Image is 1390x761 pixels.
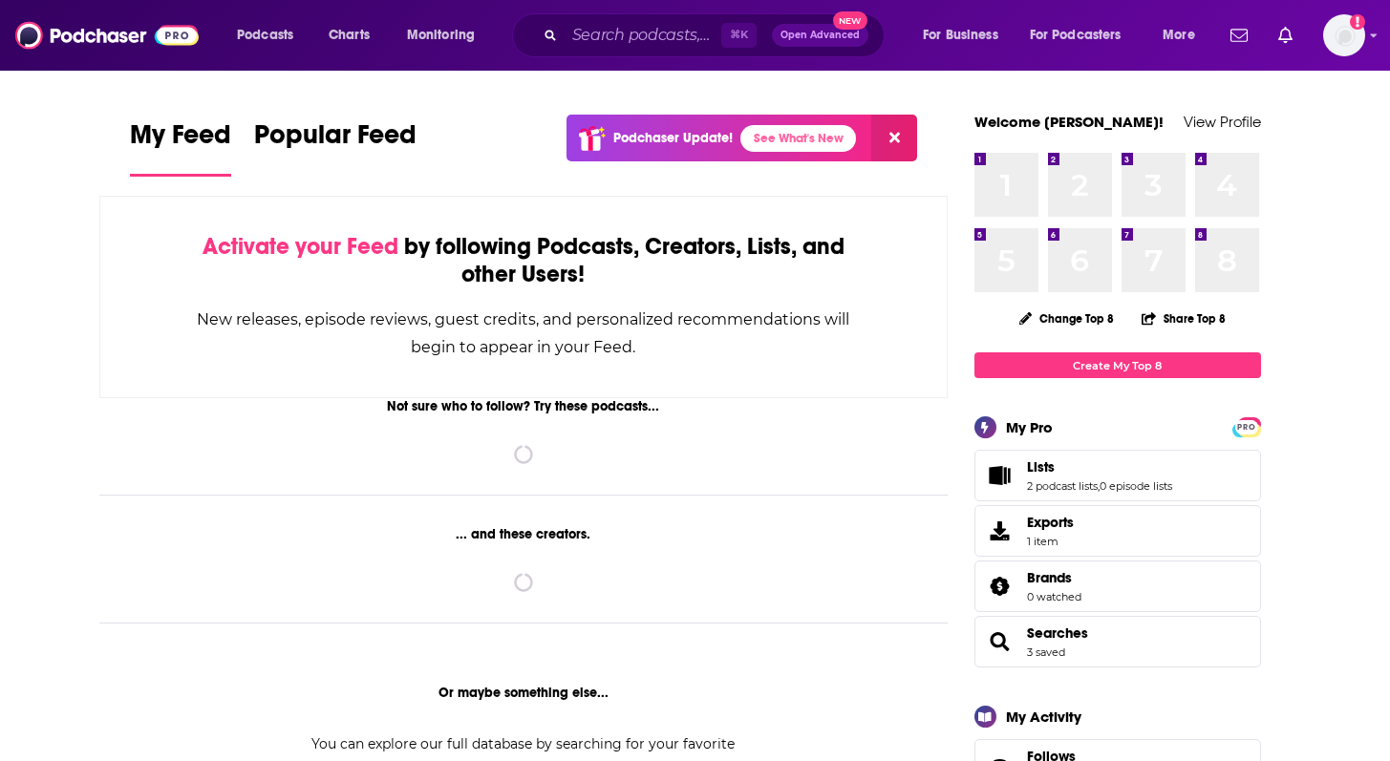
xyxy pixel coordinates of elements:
a: Show notifications dropdown [1223,19,1255,52]
p: Podchaser Update! [613,130,733,146]
a: Popular Feed [254,118,417,177]
div: Or maybe something else... [99,685,949,701]
div: ... and these creators. [99,526,949,542]
div: My Activity [1006,708,1081,726]
span: Brands [1027,569,1072,586]
a: 0 episode lists [1100,479,1172,493]
a: View Profile [1184,113,1261,131]
span: ⌘ K [721,23,757,48]
a: Charts [316,20,381,51]
span: For Podcasters [1030,22,1122,49]
div: by following Podcasts, Creators, Lists, and other Users! [196,233,852,288]
span: PRO [1235,420,1258,434]
svg: Add a profile image [1350,14,1365,30]
button: Share Top 8 [1141,300,1227,337]
a: PRO [1235,419,1258,433]
a: Create My Top 8 [974,352,1261,378]
a: Welcome [PERSON_NAME]! [974,113,1164,131]
span: Popular Feed [254,118,417,162]
a: Searches [1027,624,1088,642]
div: My Pro [1006,418,1053,436]
button: open menu [1149,20,1219,51]
span: Exports [1027,514,1074,531]
a: Searches [981,628,1019,655]
span: More [1163,22,1195,49]
a: Lists [1027,458,1172,476]
button: open menu [1017,20,1149,51]
span: , [1098,479,1100,493]
a: Show notifications dropdown [1271,19,1300,52]
span: New [833,11,867,30]
span: Open Advanced [781,31,860,40]
div: Search podcasts, credits, & more... [530,13,903,57]
span: Searches [974,616,1261,667]
img: User Profile [1323,14,1365,56]
span: Charts [329,22,370,49]
span: 1 item [1027,535,1074,548]
span: Exports [981,518,1019,544]
button: open menu [224,20,318,51]
button: open menu [394,20,500,51]
button: open menu [909,20,1022,51]
span: For Business [923,22,998,49]
div: New releases, episode reviews, guest credits, and personalized recommendations will begin to appe... [196,306,852,361]
div: Not sure who to follow? Try these podcasts... [99,398,949,414]
a: Brands [981,573,1019,600]
span: Lists [1027,458,1055,476]
span: Brands [974,560,1261,612]
input: Search podcasts, credits, & more... [565,20,721,51]
a: Lists [981,462,1019,489]
a: 3 saved [1027,645,1065,659]
a: My Feed [130,118,231,177]
span: Logged in as TrevorC [1323,14,1365,56]
a: See What's New [740,125,856,152]
a: Brands [1027,569,1081,586]
span: Lists [974,450,1261,501]
a: 0 watched [1027,590,1081,603]
span: Activate your Feed [203,232,398,261]
a: Exports [974,505,1261,557]
a: 2 podcast lists [1027,479,1098,493]
span: Podcasts [237,22,293,49]
button: Change Top 8 [1008,307,1126,330]
span: Monitoring [407,22,475,49]
span: My Feed [130,118,231,162]
button: Open AdvancedNew [772,24,868,47]
img: Podchaser - Follow, Share and Rate Podcasts [15,17,199,53]
button: Show profile menu [1323,14,1365,56]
